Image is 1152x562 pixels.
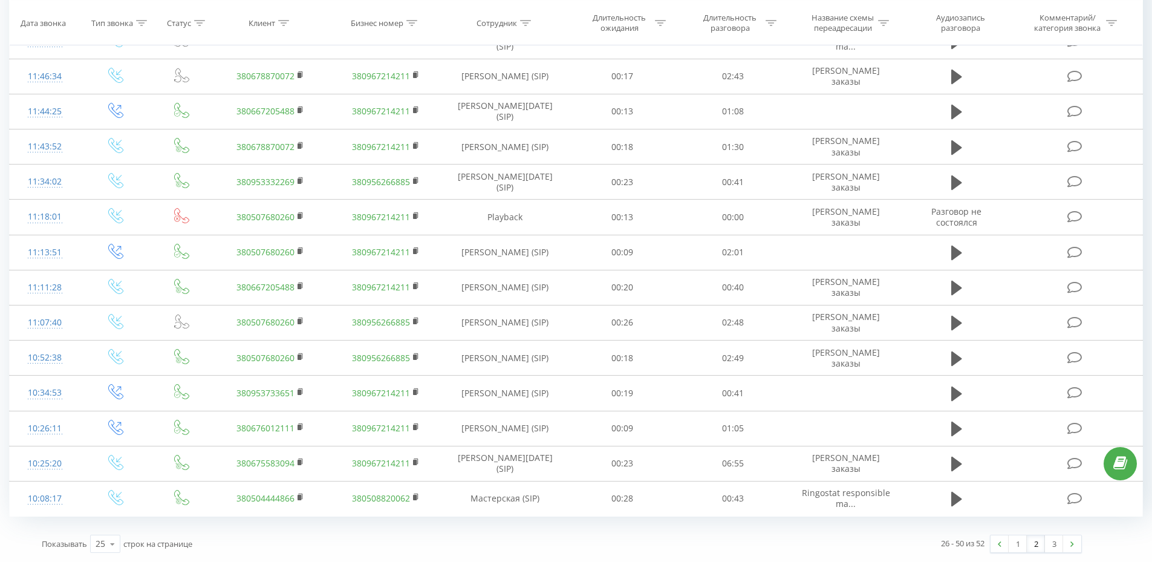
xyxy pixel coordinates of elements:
[788,270,903,305] td: [PERSON_NAME] заказы
[698,13,763,33] div: Длительность разговора
[352,70,410,82] a: 380967214211
[249,18,275,28] div: Клиент
[678,235,789,270] td: 02:01
[567,481,678,516] td: 00:28
[236,70,295,82] a: 380678870072
[567,270,678,305] td: 00:20
[788,446,903,481] td: [PERSON_NAME] заказы
[477,18,517,28] div: Сотрудник
[236,387,295,399] a: 380953733651
[788,200,903,235] td: [PERSON_NAME] заказы
[91,18,133,28] div: Тип звонка
[788,165,903,200] td: [PERSON_NAME] заказы
[678,165,789,200] td: 00:41
[22,65,68,88] div: 11:46:34
[587,13,652,33] div: Длительность ожидания
[1027,535,1045,552] a: 2
[443,165,567,200] td: [PERSON_NAME][DATE] (SIP)
[352,492,410,504] a: 380508820062
[810,13,875,33] div: Название схемы переадресации
[567,341,678,376] td: 00:18
[351,18,403,28] div: Бизнес номер
[1032,13,1103,33] div: Комментарий/категория звонка
[567,165,678,200] td: 00:23
[443,200,567,235] td: Playback
[443,94,567,129] td: [PERSON_NAME][DATE] (SIP)
[567,129,678,165] td: 00:18
[921,13,1000,33] div: Аудиозапись разговора
[236,211,295,223] a: 380507680260
[941,537,984,549] div: 26 - 50 из 52
[236,281,295,293] a: 380667205488
[567,59,678,94] td: 00:17
[22,381,68,405] div: 10:34:53
[443,59,567,94] td: [PERSON_NAME] (SIP)
[352,281,410,293] a: 380967214211
[443,270,567,305] td: [PERSON_NAME] (SIP)
[443,411,567,446] td: [PERSON_NAME] (SIP)
[22,452,68,475] div: 10:25:20
[788,341,903,376] td: [PERSON_NAME] заказы
[567,305,678,340] td: 00:26
[167,18,191,28] div: Статус
[236,141,295,152] a: 380678870072
[443,341,567,376] td: [PERSON_NAME] (SIP)
[22,487,68,511] div: 10:08:17
[352,316,410,328] a: 380956266885
[352,352,410,364] a: 380956266885
[678,446,789,481] td: 06:55
[22,276,68,299] div: 11:11:28
[1045,535,1063,552] a: 3
[236,246,295,258] a: 380507680260
[678,305,789,340] td: 02:48
[352,35,410,47] a: 380967214211
[22,170,68,194] div: 11:34:02
[22,346,68,370] div: 10:52:38
[802,487,890,509] span: Ringostat responsible ma...
[96,538,105,550] div: 25
[567,446,678,481] td: 00:23
[443,129,567,165] td: [PERSON_NAME] (SIP)
[443,446,567,481] td: [PERSON_NAME][DATE] (SIP)
[443,305,567,340] td: [PERSON_NAME] (SIP)
[352,141,410,152] a: 380967214211
[567,235,678,270] td: 00:09
[352,387,410,399] a: 380967214211
[123,538,192,549] span: строк на странице
[678,411,789,446] td: 01:05
[678,270,789,305] td: 00:40
[352,105,410,117] a: 380967214211
[236,176,295,188] a: 380953332269
[788,305,903,340] td: [PERSON_NAME] заказы
[352,176,410,188] a: 380956266885
[567,411,678,446] td: 00:09
[567,200,678,235] td: 00:13
[443,235,567,270] td: [PERSON_NAME] (SIP)
[236,422,295,434] a: 380676012111
[678,376,789,411] td: 00:41
[788,59,903,94] td: [PERSON_NAME] заказы
[236,316,295,328] a: 380507680260
[678,200,789,235] td: 00:00
[931,206,981,228] span: Разговор не состоялся
[443,481,567,516] td: Мастерская (SIP)
[22,135,68,158] div: 11:43:52
[567,94,678,129] td: 00:13
[443,376,567,411] td: [PERSON_NAME] (SIP)
[678,59,789,94] td: 02:43
[352,422,410,434] a: 380967214211
[352,457,410,469] a: 380967214211
[22,241,68,264] div: 11:13:51
[1009,535,1027,552] a: 1
[22,311,68,335] div: 11:07:40
[22,205,68,229] div: 11:18:01
[678,341,789,376] td: 02:49
[42,538,87,549] span: Показывать
[236,492,295,504] a: 380504444866
[352,246,410,258] a: 380967214211
[22,100,68,123] div: 11:44:25
[236,105,295,117] a: 380667205488
[22,417,68,440] div: 10:26:11
[567,376,678,411] td: 00:19
[678,94,789,129] td: 01:08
